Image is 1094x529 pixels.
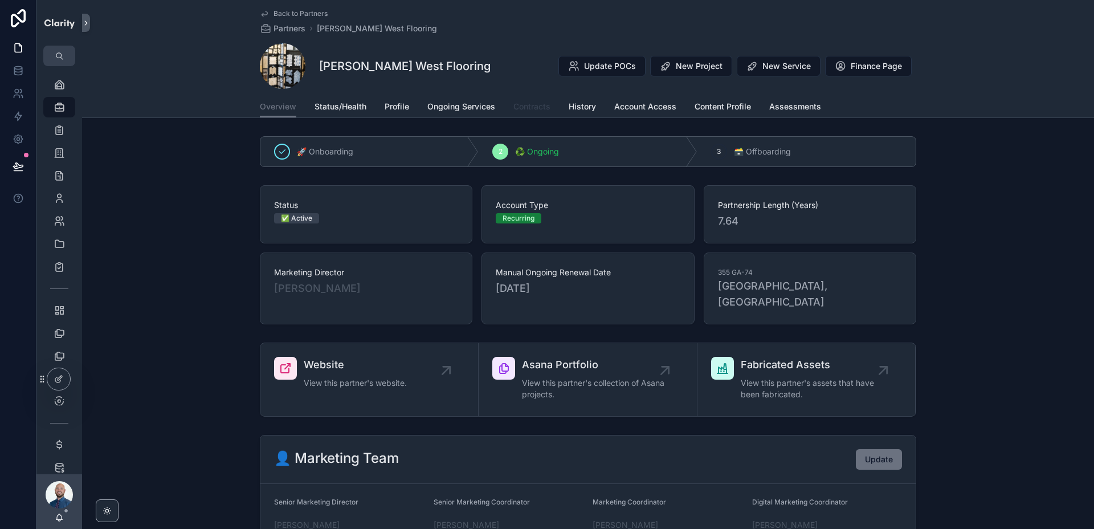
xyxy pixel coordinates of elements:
[717,147,721,156] span: 3
[274,267,458,278] span: Marketing Director
[385,96,409,119] a: Profile
[496,267,680,278] span: Manual Ongoing Renewal Date
[522,357,664,373] span: Asana Portfolio
[752,498,848,506] span: Digital Marketing Coordinator
[427,96,495,119] a: Ongoing Services
[496,280,680,296] span: [DATE]
[260,101,296,112] span: Overview
[569,96,596,119] a: History
[584,60,636,72] span: Update POCs
[260,23,305,34] a: Partners
[522,377,664,400] span: View this partner's collection of Asana projects.
[718,200,902,211] span: Partnership Length (Years)
[697,343,916,416] a: Fabricated AssetsView this partner's assets that have been fabricated.
[43,14,75,32] img: App logo
[856,449,902,470] button: Update
[769,96,821,119] a: Assessments
[297,146,353,157] span: 🚀 Onboarding
[274,498,358,506] span: Senior Marketing Director
[741,377,883,400] span: View this partner's assets that have been fabricated.
[695,101,751,112] span: Content Profile
[515,146,559,157] span: ♻️ Ongoing
[718,268,753,277] span: 355 GA-74
[385,101,409,112] span: Profile
[569,101,596,112] span: History
[496,200,680,211] span: Account Type
[865,454,893,465] span: Update
[317,23,437,34] a: [PERSON_NAME] West Flooring
[614,101,676,112] span: Account Access
[319,58,491,74] h1: [PERSON_NAME] West Flooring
[499,147,503,156] span: 2
[851,60,902,72] span: Finance Page
[695,96,751,119] a: Content Profile
[36,66,82,474] div: scrollable content
[762,60,811,72] span: New Service
[274,200,458,211] span: Status
[304,357,407,373] span: Website
[825,56,912,76] button: Finance Page
[737,56,820,76] button: New Service
[304,377,407,389] span: View this partner's website.
[281,213,312,223] div: ✅ Active
[558,56,646,76] button: Update POCs
[614,96,676,119] a: Account Access
[427,101,495,112] span: Ongoing Services
[274,280,361,296] a: [PERSON_NAME]
[315,101,366,112] span: Status/Health
[513,96,550,119] a: Contracts
[769,101,821,112] span: Assessments
[434,498,530,506] span: Senior Marketing Coordinator
[718,278,902,310] span: [GEOGRAPHIC_DATA], [GEOGRAPHIC_DATA]
[513,101,550,112] span: Contracts
[260,9,328,18] a: Back to Partners
[315,96,366,119] a: Status/Health
[718,213,902,229] span: 7.64
[650,56,732,76] button: New Project
[741,357,883,373] span: Fabricated Assets
[273,9,328,18] span: Back to Partners
[593,498,666,506] span: Marketing Coordinator
[273,23,305,34] span: Partners
[734,146,791,157] span: 🗃 Offboarding
[260,96,296,118] a: Overview
[503,213,534,223] div: Recurring
[676,60,722,72] span: New Project
[260,343,479,416] a: WebsiteView this partner's website.
[274,449,399,467] h2: 👤 Marketing Team
[479,343,697,416] a: Asana PortfolioView this partner's collection of Asana projects.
